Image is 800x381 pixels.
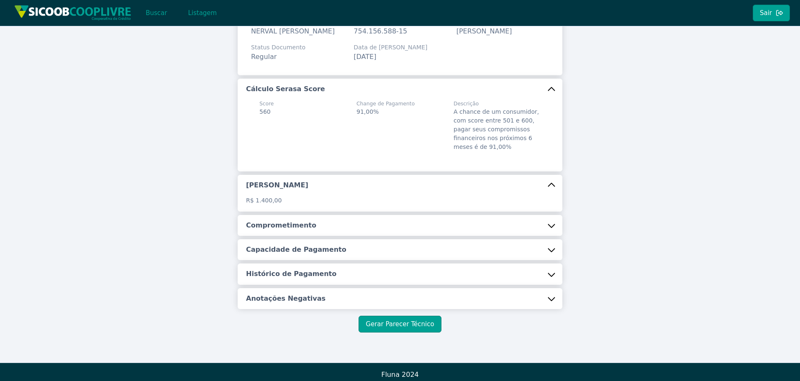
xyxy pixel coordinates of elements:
[359,316,441,332] button: Gerar Parecer Técnico
[381,371,419,378] span: Fluna 2024
[238,175,562,196] button: [PERSON_NAME]
[454,108,539,150] span: A chance de um consumidor, com score entre 501 e 600, pagar seus compromissos financeiros nos pró...
[251,43,305,52] span: Status Documento
[356,100,415,107] span: Change de Pagamento
[356,108,379,115] span: 91,00%
[246,294,326,303] h5: Anotações Negativas
[238,288,562,309] button: Anotações Negativas
[354,27,407,35] span: 754.156.588-15
[238,263,562,284] button: Histórico de Pagamento
[246,181,308,190] h5: [PERSON_NAME]
[251,27,335,35] span: NERVAL [PERSON_NAME]
[456,27,512,35] span: [PERSON_NAME]
[246,269,336,279] h5: Histórico de Pagamento
[251,53,277,61] span: Regular
[246,221,316,230] h5: Comprometimento
[246,245,346,254] h5: Capacidade de Pagamento
[753,5,790,21] button: Sair
[138,5,174,21] button: Buscar
[181,5,224,21] button: Listagem
[354,53,376,61] span: [DATE]
[238,239,562,260] button: Capacidade de Pagamento
[454,100,541,107] span: Descrição
[238,79,562,100] button: Cálculo Serasa Score
[354,43,427,52] span: Data de [PERSON_NAME]
[238,215,562,236] button: Comprometimento
[246,197,282,204] span: R$ 1.400,00
[14,5,131,20] img: img/sicoob_cooplivre.png
[259,108,271,115] span: 560
[246,84,325,94] h5: Cálculo Serasa Score
[259,100,274,107] span: Score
